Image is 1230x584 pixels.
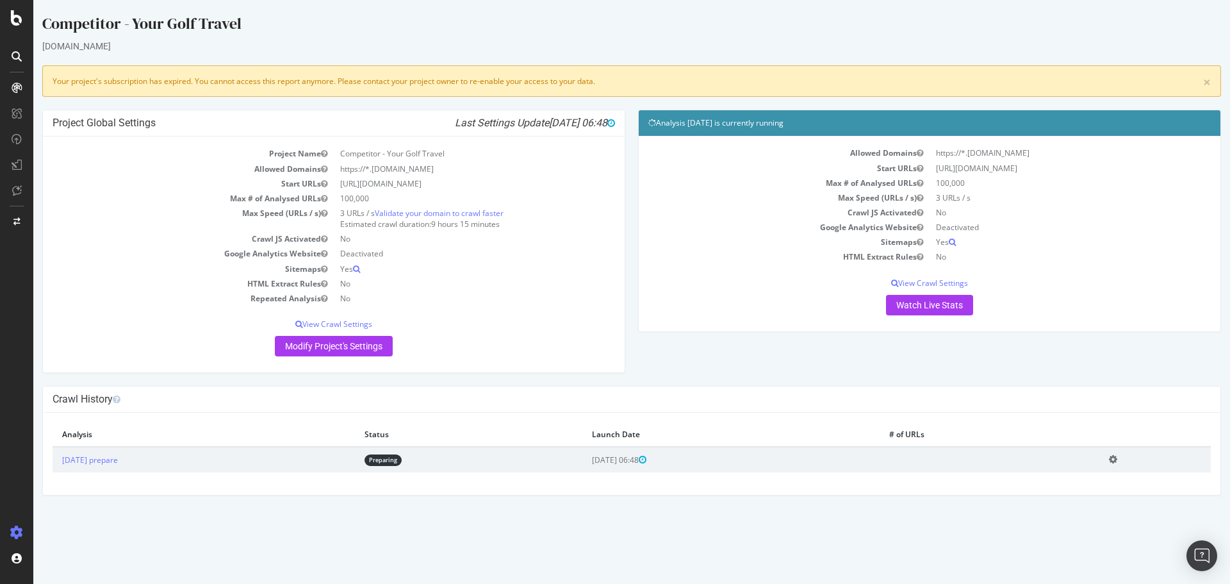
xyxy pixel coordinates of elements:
[896,146,1177,160] td: https://*.[DOMAIN_NAME]
[615,249,896,264] td: HTML Extract Rules
[300,206,582,231] td: 3 URLs / s Estimated crawl duration:
[1186,540,1217,571] div: Open Intercom Messenger
[615,220,896,235] td: Google Analytics Website
[300,191,582,206] td: 100,000
[615,146,896,160] td: Allowed Domains
[300,246,582,261] td: Deactivated
[300,146,582,161] td: Competitor - Your Golf Travel
[19,319,582,330] p: View Crawl Settings
[19,276,300,291] td: HTML Extract Rules
[19,231,300,246] td: Crawl JS Activated
[615,205,896,220] td: Crawl JS Activated
[615,161,896,176] td: Start URLs
[19,262,300,276] td: Sitemaps
[896,235,1177,249] td: Yes
[896,190,1177,205] td: 3 URLs / s
[19,206,300,231] td: Max Speed (URLs / s)
[896,220,1177,235] td: Deactivated
[896,161,1177,176] td: [URL][DOMAIN_NAME]
[331,455,368,465] a: Preparing
[300,291,582,306] td: No
[615,278,1177,288] p: View Crawl Settings
[516,117,582,129] span: [DATE] 06:48
[559,455,613,465] span: [DATE] 06:48
[19,191,300,206] td: Max # of Analysed URLs
[9,65,1188,97] div: Your project's subscription has expired. You cannot access this report anymore. Please contact yo...
[300,262,582,276] td: Yes
[615,235,896,249] td: Sitemaps
[19,117,582,129] h4: Project Global Settings
[29,455,85,465] a: [DATE] prepare
[242,336,359,356] a: Modify Project's Settings
[9,40,1188,53] div: [DOMAIN_NAME]
[19,146,300,161] td: Project Name
[896,176,1177,190] td: 100,000
[896,249,1177,264] td: No
[846,422,1066,447] th: # of URLs
[300,162,582,176] td: https://*.[DOMAIN_NAME]
[19,162,300,176] td: Allowed Domains
[300,276,582,291] td: No
[19,246,300,261] td: Google Analytics Website
[615,117,1177,129] h4: Analysis [DATE] is currently running
[853,295,940,315] a: Watch Live Stats
[896,205,1177,220] td: No
[300,231,582,246] td: No
[300,176,582,191] td: [URL][DOMAIN_NAME]
[615,176,896,190] td: Max # of Analysed URLs
[549,422,846,447] th: Launch Date
[19,291,300,306] td: Repeated Analysis
[398,219,466,229] span: 9 hours 15 minutes
[19,393,1177,406] h4: Crawl History
[422,117,582,129] i: Last Settings Update
[322,422,549,447] th: Status
[341,208,470,219] a: Validate your domain to crawl faster
[19,422,322,447] th: Analysis
[9,13,1188,40] div: Competitor - Your Golf Travel
[19,176,300,191] td: Start URLs
[615,190,896,205] td: Max Speed (URLs / s)
[1170,76,1177,89] a: ×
